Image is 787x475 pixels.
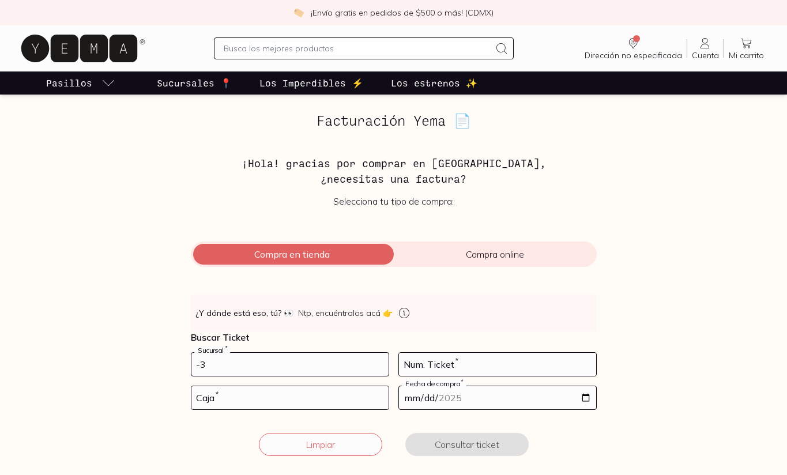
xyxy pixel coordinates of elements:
[284,307,293,319] span: 👀
[191,113,597,128] h2: Facturación Yema 📄
[399,353,596,376] input: 123
[46,76,92,90] p: Pasillos
[257,71,366,95] a: Los Imperdibles ⚡️
[311,7,494,18] p: ¡Envío gratis en pedidos de $500 o más! (CDMX)
[687,36,724,61] a: Cuenta
[44,71,118,95] a: pasillo-todos-link
[729,50,764,61] span: Mi carrito
[692,50,719,61] span: Cuenta
[298,307,393,319] span: Ntp, encuéntralos acá 👉
[259,433,382,456] button: Limpiar
[157,76,232,90] p: Sucursales 📍
[191,248,394,260] span: Compra en tienda
[405,433,529,456] button: Consultar ticket
[191,195,597,207] p: Selecciona tu tipo de compra:
[194,346,230,355] label: Sucursal
[155,71,234,95] a: Sucursales 📍
[293,7,304,18] img: check
[389,71,480,95] a: Los estrenos ✨
[191,156,597,186] h3: ¡Hola! gracias por comprar en [GEOGRAPHIC_DATA], ¿necesitas una factura?
[724,36,769,61] a: Mi carrito
[195,307,293,319] strong: ¿Y dónde está eso, tú?
[191,386,389,409] input: 03
[391,76,477,90] p: Los estrenos ✨
[580,36,687,61] a: Dirección no especificada
[224,42,490,55] input: Busca los mejores productos
[191,331,597,343] p: Buscar Ticket
[259,76,363,90] p: Los Imperdibles ⚡️
[399,386,596,409] input: 14-05-2023
[191,353,389,376] input: 728
[394,248,597,260] span: Compra online
[402,379,466,388] label: Fecha de compra
[585,50,682,61] span: Dirección no especificada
